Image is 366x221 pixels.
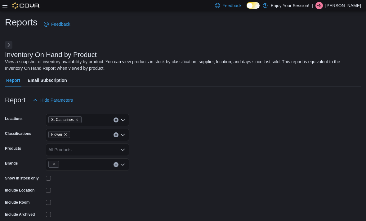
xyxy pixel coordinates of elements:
[114,132,118,137] button: Clear input
[52,162,56,166] button: Remove from selection in this group
[325,2,361,9] p: [PERSON_NAME]
[12,2,40,9] img: Cova
[28,74,67,86] span: Email Subscription
[51,21,70,27] span: Feedback
[5,41,12,49] button: Next
[75,118,79,122] button: Remove St Catharines from selection in this group
[30,94,75,106] button: Hide Parameters
[114,117,118,122] button: Clear input
[5,16,38,29] h1: Reports
[5,200,29,205] label: Include Room
[5,146,21,151] label: Products
[312,2,313,9] p: |
[5,131,31,136] label: Classifications
[5,96,25,104] h3: Report
[5,188,34,193] label: Include Location
[222,2,241,9] span: Feedback
[120,162,125,167] button: Open list of options
[64,133,67,136] button: Remove Flower from selection in this group
[48,131,70,138] span: Flower
[120,147,125,152] button: Open list of options
[5,116,23,121] label: Locations
[5,51,97,59] h3: Inventory On Hand by Product
[114,162,118,167] button: Clear input
[120,132,125,137] button: Open list of options
[317,2,322,9] span: FN
[5,59,358,72] div: View a snapshot of inventory availability by product. You can view products in stock by classific...
[48,116,82,123] span: St Catharines
[315,2,323,9] div: Fabio Nocita
[40,97,73,103] span: Hide Parameters
[5,212,35,217] label: Include Archived
[271,2,310,9] p: Enjoy Your Session!
[51,117,74,123] span: St Catharines
[5,161,18,166] label: Brands
[6,74,20,86] span: Report
[247,2,260,9] input: Dark Mode
[51,131,62,138] span: Flower
[120,117,125,122] button: Open list of options
[5,176,39,181] label: Show in stock only
[41,18,73,30] a: Feedback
